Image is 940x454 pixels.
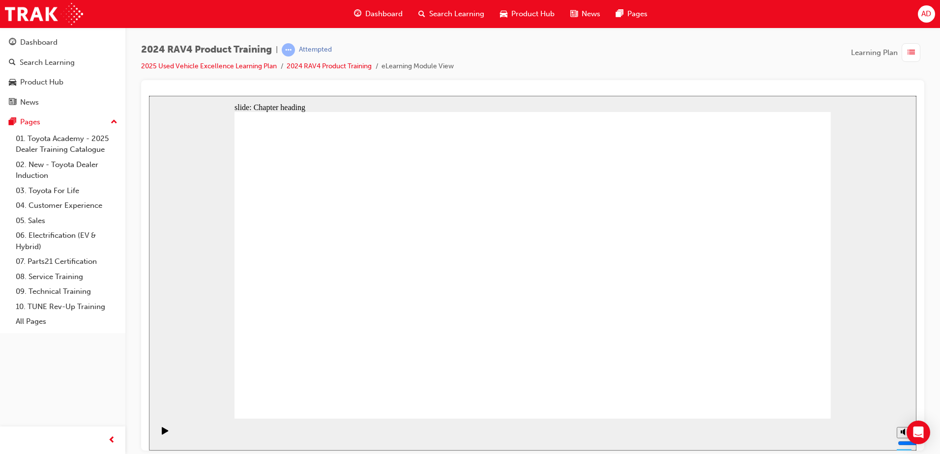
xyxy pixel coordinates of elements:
[570,8,578,20] span: news-icon
[492,4,562,24] a: car-iconProduct Hub
[12,269,121,284] a: 08. Service Training
[365,8,403,20] span: Dashboard
[9,98,16,107] span: news-icon
[20,97,39,108] div: News
[562,4,608,24] a: news-iconNews
[4,31,121,113] button: DashboardSearch LearningProduct HubNews
[20,57,75,68] div: Search Learning
[616,8,623,20] span: pages-icon
[346,4,411,24] a: guage-iconDashboard
[4,113,121,131] button: Pages
[582,8,600,20] span: News
[5,331,22,347] button: Play (Ctrl+Alt+P)
[287,62,372,70] a: 2024 RAV4 Product Training
[4,54,121,72] a: Search Learning
[382,61,454,72] li: eLearning Module View
[418,8,425,20] span: search-icon
[282,43,295,57] span: learningRecordVerb_ATTEMPT-icon
[12,284,121,299] a: 09. Technical Training
[12,157,121,183] a: 02. New - Toyota Dealer Induction
[12,198,121,213] a: 04. Customer Experience
[12,131,121,157] a: 01. Toyota Academy - 2025 Dealer Training Catalogue
[12,314,121,329] a: All Pages
[748,331,764,342] button: Mute (Ctrl+Alt+M)
[12,299,121,314] a: 10. TUNE Rev-Up Training
[500,8,507,20] span: car-icon
[918,5,935,23] button: AD
[608,4,655,24] a: pages-iconPages
[743,323,763,355] div: misc controls
[12,213,121,228] a: 05. Sales
[12,183,121,199] a: 03. Toyota For Life
[20,77,63,88] div: Product Hub
[511,8,555,20] span: Product Hub
[4,33,121,52] a: Dashboard
[4,93,121,112] a: News
[907,421,930,444] div: Open Intercom Messenger
[141,44,272,56] span: 2024 RAV4 Product Training
[108,434,116,447] span: prev-icon
[299,45,332,55] div: Attempted
[12,254,121,269] a: 07. Parts21 Certification
[9,118,16,127] span: pages-icon
[141,62,277,70] a: 2025 Used Vehicle Excellence Learning Plan
[12,228,121,254] a: 06. Electrification (EV & Hybrid)
[9,78,16,87] span: car-icon
[9,38,16,47] span: guage-icon
[111,116,117,129] span: up-icon
[5,3,83,25] img: Trak
[354,8,361,20] span: guage-icon
[908,47,915,59] span: list-icon
[429,8,484,20] span: Search Learning
[851,43,924,62] button: Learning Plan
[411,4,492,24] a: search-iconSearch Learning
[20,116,40,128] div: Pages
[20,37,58,48] div: Dashboard
[921,8,931,20] span: AD
[627,8,647,20] span: Pages
[5,323,22,355] div: playback controls
[4,73,121,91] a: Product Hub
[749,343,812,351] input: volume
[276,44,278,56] span: |
[9,58,16,67] span: search-icon
[851,47,898,58] span: Learning Plan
